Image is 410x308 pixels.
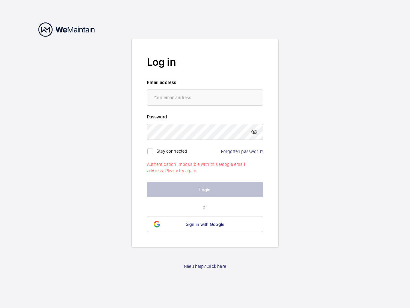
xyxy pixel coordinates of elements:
[147,55,263,70] h2: Log in
[147,182,263,197] button: Login
[157,148,187,153] label: Stay connected
[221,149,263,154] a: Forgotten password?
[147,161,263,174] p: Authentication impossible with this Google email address. Please try again.
[184,263,226,269] a: Need help? Click here
[147,204,263,210] p: or
[186,222,225,227] span: Sign in with Google
[147,114,263,120] label: Password
[147,79,263,86] label: Email address
[147,90,263,106] input: Your email address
